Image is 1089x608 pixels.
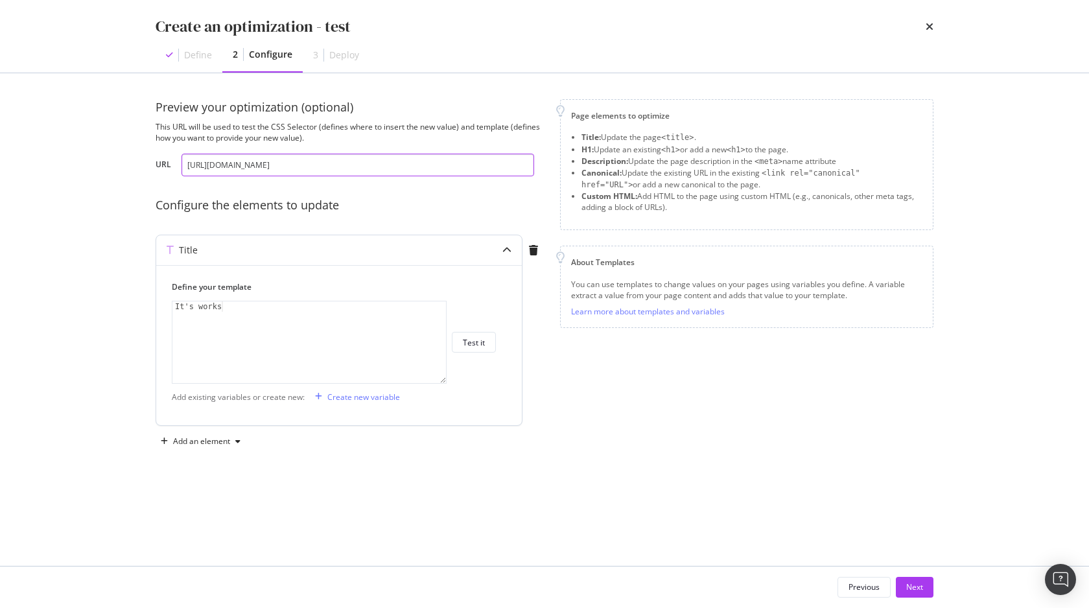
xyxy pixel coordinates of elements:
div: Open Intercom Messenger [1045,564,1076,595]
button: Create new variable [310,386,400,407]
div: Create an optimization - test [156,16,351,38]
div: Define [184,49,212,62]
strong: Custom HTML: [581,191,637,202]
li: Update the page description in the name attribute [581,156,922,167]
span: <link rel="canonical" href="URL"> [581,169,860,189]
span: <title> [661,133,694,142]
span: <meta> [755,157,782,166]
div: Add an element [173,438,230,445]
div: Preview your optimization (optional) [156,99,544,116]
label: URL [156,159,171,173]
div: Previous [849,581,880,592]
div: 3 [313,49,318,62]
div: Next [906,581,923,592]
div: About Templates [571,257,922,268]
div: Page elements to optimize [571,110,922,121]
div: Test it [463,337,485,348]
span: <h1> [727,145,745,154]
strong: Title: [581,132,601,143]
div: times [926,16,933,38]
div: Deploy [329,49,359,62]
label: Define your template [172,281,496,292]
li: Update an existing or add a new to the page. [581,144,922,156]
li: Update the page . [581,132,922,143]
li: Add HTML to the page using custom HTML (e.g., canonicals, other meta tags, adding a block of URLs). [581,191,922,213]
a: Learn more about templates and variables [571,306,725,317]
div: Configure [249,48,292,61]
button: Next [896,577,933,598]
strong: Description: [581,156,628,167]
li: Update the existing URL in the existing or add a new canonical to the page. [581,167,922,191]
div: Title [179,244,198,257]
button: Test it [452,332,496,353]
input: https://www.example.com [181,154,534,176]
button: Add an element [156,431,246,452]
div: Add existing variables or create new: [172,392,305,403]
span: <h1> [661,145,680,154]
div: Create new variable [327,392,400,403]
div: 2 [233,48,238,61]
strong: H1: [581,144,594,155]
div: You can use templates to change values on your pages using variables you define. A variable extra... [571,279,922,301]
div: Configure the elements to update [156,197,544,214]
button: Previous [837,577,891,598]
div: This URL will be used to test the CSS Selector (defines where to insert the new value) and templa... [156,121,544,143]
strong: Canonical: [581,167,622,178]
